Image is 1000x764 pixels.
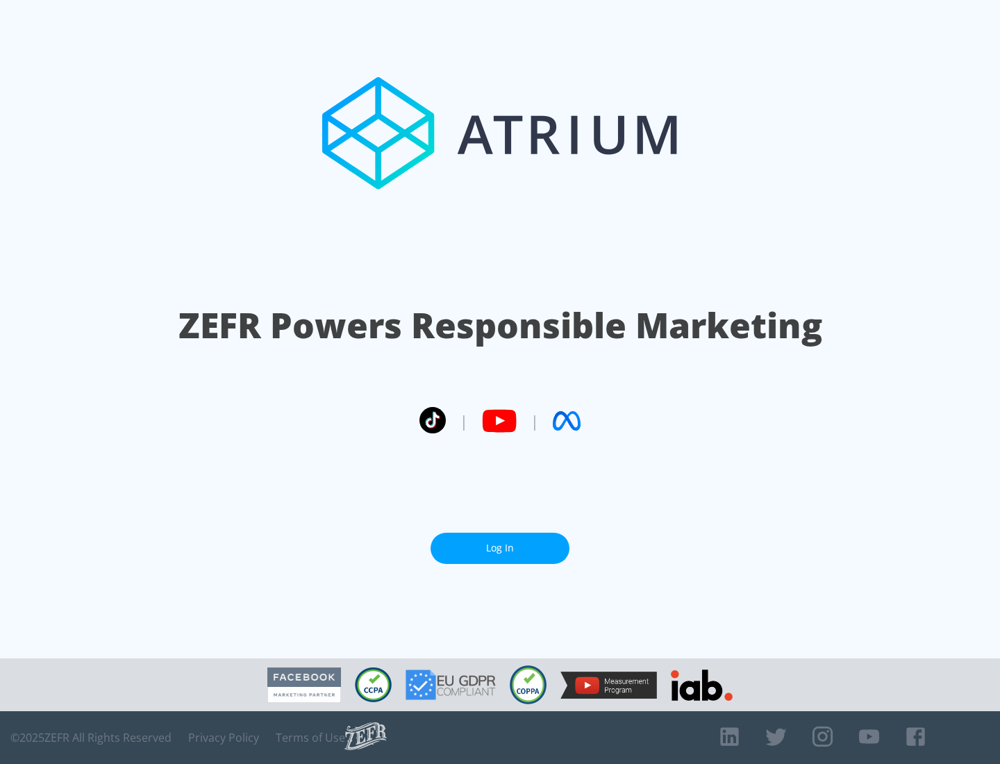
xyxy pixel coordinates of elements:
span: | [460,410,468,431]
a: Terms of Use [276,731,345,745]
img: GDPR Compliant [406,670,496,700]
img: COPPA Compliant [510,665,547,704]
h1: ZEFR Powers Responsible Marketing [178,301,822,349]
img: YouTube Measurement Program [560,672,657,699]
a: Privacy Policy [188,731,259,745]
img: IAB [671,670,733,701]
span: | [531,410,539,431]
img: Facebook Marketing Partner [267,667,341,703]
span: © 2025 ZEFR All Rights Reserved [10,731,172,745]
img: CCPA Compliant [355,667,392,702]
a: Log In [431,533,569,564]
